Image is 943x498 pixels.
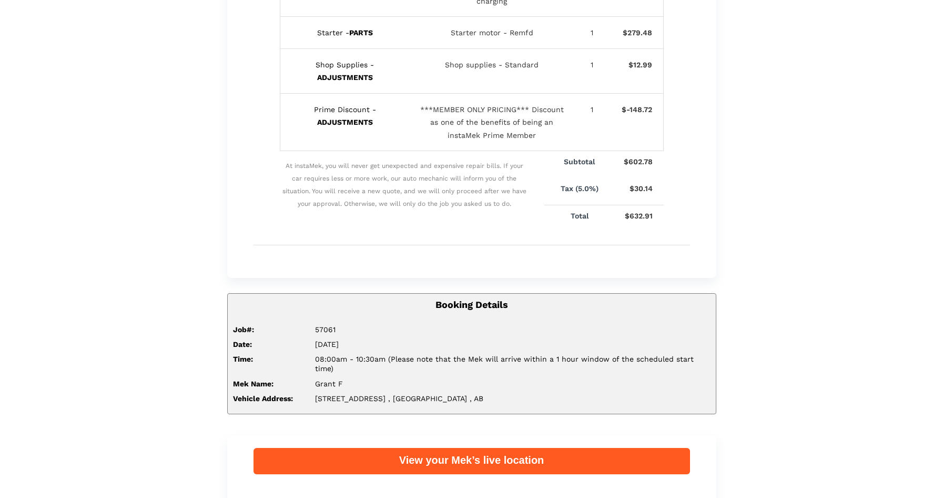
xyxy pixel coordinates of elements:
p: $602.78 [604,156,653,168]
div: 1 [585,58,600,84]
p: Tax (5.0%) [555,183,604,195]
h5: Booking Details [233,299,711,310]
strong: Vehicle Address: [233,394,293,403]
div: 08:00am - 10:30am (Please note that the Mek will arrive within a 1 hour window of the scheduled s... [307,354,718,373]
span: , AB [470,394,483,403]
b: ADJUSTMENTS [317,73,373,82]
strong: Job#: [233,325,254,334]
span: , [GEOGRAPHIC_DATA] [388,394,467,403]
strong: Time: [233,355,253,363]
div: ***MEMBER ONLY PRICING*** Discount as one of the benefits of being an instaMek Prime Member [416,103,568,142]
div: Prime Discount - [291,103,399,142]
strong: Date: [233,340,252,348]
p: Total [555,211,604,222]
div: 57061 [307,325,718,334]
div: 1 [585,26,600,39]
div: 1 [585,103,600,142]
div: Shop Supplies - [291,58,399,84]
div: $-148.72 [616,103,653,142]
div: [DATE] [307,340,718,349]
p: $30.14 [604,183,653,195]
span: [STREET_ADDRESS] [315,394,386,403]
b: ADJUSTMENTS [317,118,373,126]
p: Subtotal [555,156,604,168]
div: Grant F [307,379,718,389]
div: $12.99 [616,58,653,84]
b: PARTS [349,28,373,37]
div: View your Mek’s live location [254,453,690,467]
div: Starter motor - Remfd [416,26,568,39]
div: Starter - [291,26,399,39]
strong: Mek Name: [233,380,273,388]
div: $279.48 [616,26,653,39]
span: At instaMek, you will never get unexpected and expensive repair bills. If your car requires less ... [280,151,530,232]
div: Shop supplies - Standard [416,58,568,84]
p: $632.91 [604,211,653,222]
